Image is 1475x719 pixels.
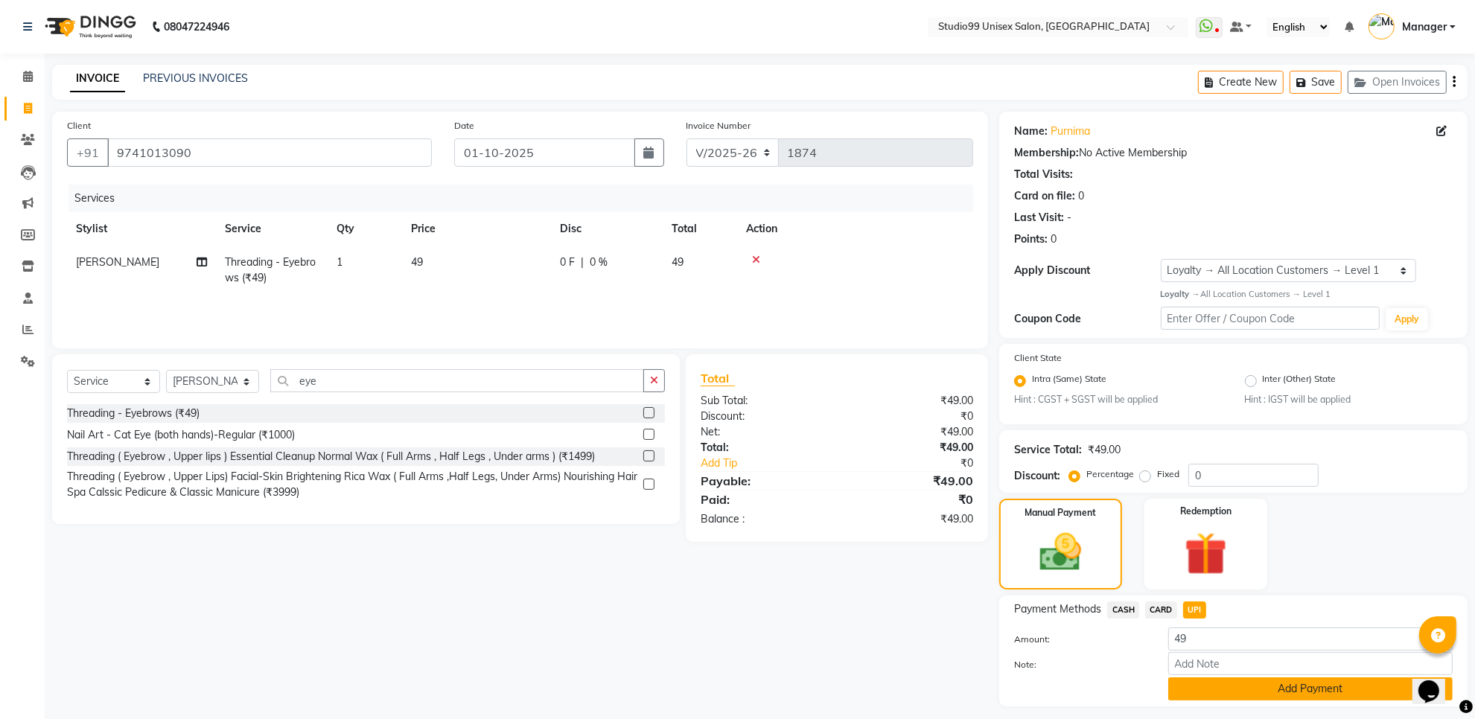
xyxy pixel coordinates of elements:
[1290,71,1342,94] button: Save
[686,119,751,132] label: Invoice Number
[1168,627,1453,651] input: Amount
[76,255,159,269] span: [PERSON_NAME]
[701,371,735,386] span: Total
[1067,210,1071,226] div: -
[1014,145,1453,161] div: No Active Membership
[689,424,837,440] div: Net:
[67,406,200,421] div: Threading - Eyebrows (₹49)
[1402,19,1447,35] span: Manager
[560,255,575,270] span: 0 F
[67,427,295,443] div: Nail Art - Cat Eye (both hands)-Regular (₹1000)
[1014,468,1060,484] div: Discount:
[1086,467,1134,481] label: Percentage
[1161,289,1200,299] strong: Loyalty →
[143,71,248,85] a: PREVIOUS INVOICES
[1263,372,1337,390] label: Inter (Other) State
[1078,188,1084,204] div: 0
[1161,288,1453,301] div: All Location Customers → Level 1
[581,255,584,270] span: |
[1014,311,1160,327] div: Coupon Code
[837,511,984,527] div: ₹49.00
[689,456,861,471] a: Add Tip
[689,472,837,490] div: Payable:
[837,472,984,490] div: ₹49.00
[689,490,837,508] div: Paid:
[1198,71,1284,94] button: Create New
[1025,506,1097,520] label: Manual Payment
[663,212,737,246] th: Total
[1157,467,1179,481] label: Fixed
[1014,351,1062,365] label: Client State
[337,255,343,269] span: 1
[837,490,984,508] div: ₹0
[270,369,644,392] input: Search or Scan
[164,6,229,48] b: 08047224946
[672,255,684,269] span: 49
[107,138,432,167] input: Search by Name/Mobile/Email/Code
[70,65,125,92] a: INVOICE
[1183,601,1206,619] span: UPI
[1014,601,1101,617] span: Payment Methods
[216,212,328,246] th: Service
[1027,528,1094,576] img: _cash.svg
[1014,231,1048,247] div: Points:
[67,469,637,500] div: Threading ( Eyebrow , Upper Lips) Facial-Skin Brightening Rica Wax ( Full Arms ,Half Legs, Under ...
[1145,601,1177,619] span: CARD
[837,409,984,424] div: ₹0
[689,511,837,527] div: Balance :
[1245,393,1453,406] small: Hint : IGST will be applied
[1107,601,1139,619] span: CASH
[1168,652,1453,675] input: Add Note
[225,255,316,284] span: Threading - Eyebrows (₹49)
[1003,658,1156,671] label: Note:
[1051,124,1090,139] a: Purnima
[402,212,551,246] th: Price
[1168,677,1453,700] button: Add Payment
[1412,659,1460,704] iframe: chat widget
[328,212,402,246] th: Qty
[1051,231,1057,247] div: 0
[1088,442,1121,458] div: ₹49.00
[69,185,984,212] div: Services
[67,212,216,246] th: Stylist
[1003,633,1156,646] label: Amount:
[1161,307,1380,330] input: Enter Offer / Coupon Code
[1180,505,1232,518] label: Redemption
[1171,527,1240,580] img: _gift.svg
[67,138,109,167] button: +91
[689,393,837,409] div: Sub Total:
[454,119,474,132] label: Date
[1014,167,1073,182] div: Total Visits:
[689,440,837,456] div: Total:
[1032,372,1106,390] label: Intra (Same) State
[1014,442,1082,458] div: Service Total:
[837,393,984,409] div: ₹49.00
[837,440,984,456] div: ₹49.00
[590,255,608,270] span: 0 %
[737,212,973,246] th: Action
[38,6,140,48] img: logo
[861,456,984,471] div: ₹0
[1014,393,1222,406] small: Hint : CGST + SGST will be applied
[1386,308,1428,330] button: Apply
[1348,71,1447,94] button: Open Invoices
[1014,263,1160,278] div: Apply Discount
[1014,145,1079,161] div: Membership:
[1014,188,1075,204] div: Card on file:
[67,449,595,464] div: Threading ( Eyebrow , Upper lips ) Essential Cleanup Normal Wax ( Full Arms , Half Legs , Under a...
[411,255,423,269] span: 49
[1014,210,1064,226] div: Last Visit:
[689,409,837,424] div: Discount:
[837,424,984,440] div: ₹49.00
[67,119,91,132] label: Client
[551,212,663,246] th: Disc
[1369,13,1395,39] img: Manager
[1014,124,1048,139] div: Name:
